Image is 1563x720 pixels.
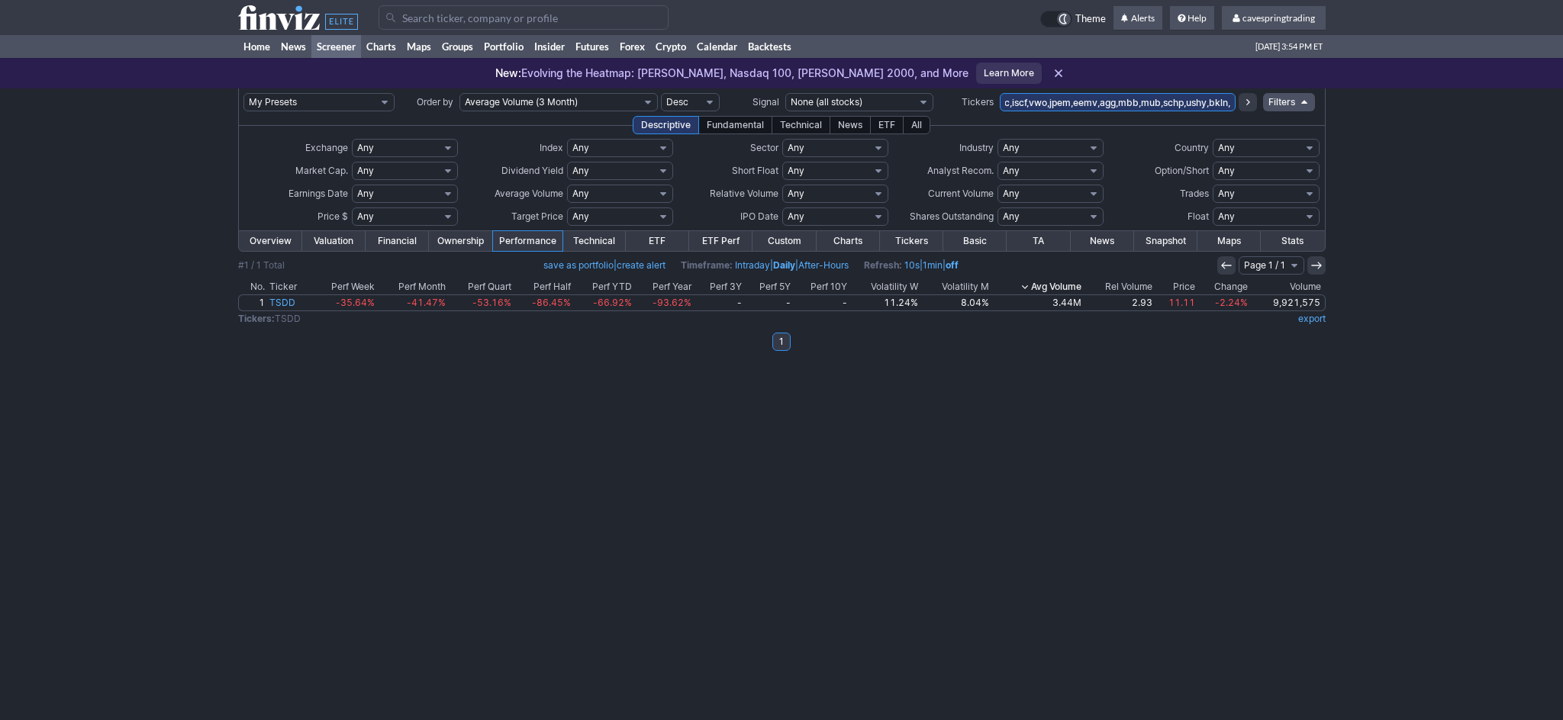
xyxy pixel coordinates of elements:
a: cavespringtrading [1222,6,1326,31]
a: Performance [493,231,562,251]
b: Refresh: [864,259,902,271]
span: Option/Short [1155,165,1209,176]
b: 1 [779,333,784,351]
a: Filters [1263,93,1315,111]
a: Overview [239,231,302,251]
span: Target Price [511,211,563,222]
a: Intraday [735,259,770,271]
a: - [694,295,744,310]
th: Volume [1250,279,1326,294]
a: Crypto [650,35,691,58]
a: Technical [562,231,626,251]
a: -2.24% [1197,295,1250,310]
a: Portfolio [479,35,529,58]
a: 9,921,575 [1250,295,1325,310]
a: Charts [361,35,401,58]
input: Search [379,5,669,30]
a: Alerts [1113,6,1162,31]
span: | | [681,258,849,273]
a: Forex [614,35,650,58]
span: IPO Date [740,211,778,222]
a: Basic [943,231,1007,251]
span: Price $ [317,211,348,222]
a: Financial [366,231,429,251]
span: Industry [959,142,994,153]
b: Timeframe: [681,259,733,271]
th: Perf Half [514,279,573,294]
span: Country [1175,142,1209,153]
span: Theme [1075,11,1106,27]
div: Descriptive [633,116,699,134]
span: Short Float [732,165,778,176]
a: Backtests [743,35,797,58]
a: Tickers [880,231,943,251]
a: 11.24% [849,295,920,310]
th: Volatility W [849,279,920,294]
th: Perf 5Y [744,279,793,294]
th: Perf 10Y [793,279,849,294]
a: Snapshot [1134,231,1197,251]
td: TSDD [238,311,994,326]
span: [DATE] 3:54 PM ET [1255,35,1323,58]
span: Earnings Date [288,188,348,199]
a: Learn More [976,63,1042,84]
th: Volatility M [920,279,991,294]
a: Daily [773,259,795,271]
span: New: [495,66,521,79]
a: ETF Perf [689,231,752,251]
span: -41.47% [407,297,446,308]
span: | | [864,258,959,273]
a: TSDD [267,295,311,310]
th: No. [238,279,267,294]
a: off [946,259,959,271]
span: Dividend Yield [501,165,563,176]
a: Stats [1261,231,1324,251]
a: Charts [817,231,880,251]
span: -93.62% [653,297,691,308]
a: Futures [570,35,614,58]
span: Analyst Recom. [927,165,994,176]
a: ETF [626,231,689,251]
a: Help [1170,6,1214,31]
a: export [1298,313,1326,324]
div: Technical [772,116,830,134]
th: Perf Week [311,279,376,294]
span: Relative Volume [710,188,778,199]
span: | [543,258,665,273]
span: Market Cap. [295,165,348,176]
th: Perf Year [634,279,694,294]
span: 11.11 [1168,297,1195,308]
a: TA [1007,231,1070,251]
th: Perf YTD [573,279,633,294]
span: Exchange [305,142,348,153]
th: Perf 3Y [694,279,744,294]
a: save as portfolio [543,259,614,271]
span: -2.24% [1215,297,1248,308]
span: Float [1188,211,1209,222]
div: News [830,116,871,134]
span: Average Volume [495,188,563,199]
div: #1 / 1 Total [238,258,285,273]
span: Current Volume [928,188,994,199]
a: Maps [401,35,437,58]
div: All [903,116,930,134]
p: Evolving the Heatmap: [PERSON_NAME], Nasdaq 100, [PERSON_NAME] 2000, and More [495,66,968,81]
th: Rel Volume [1084,279,1155,294]
a: Valuation [302,231,366,251]
a: Home [238,35,276,58]
a: 11.11 [1155,295,1197,310]
a: News [276,35,311,58]
a: -35.64% [311,295,376,310]
span: Trades [1180,188,1209,199]
span: cavespringtrading [1242,12,1315,24]
span: Signal [752,96,779,108]
a: - [744,295,793,310]
span: Shares Outstanding [910,211,994,222]
a: Theme [1040,11,1106,27]
a: Screener [311,35,361,58]
span: -35.64% [336,297,375,308]
span: -86.45% [532,297,571,308]
a: Ownership [429,231,492,251]
span: Order by [417,96,453,108]
th: Perf Month [377,279,448,294]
